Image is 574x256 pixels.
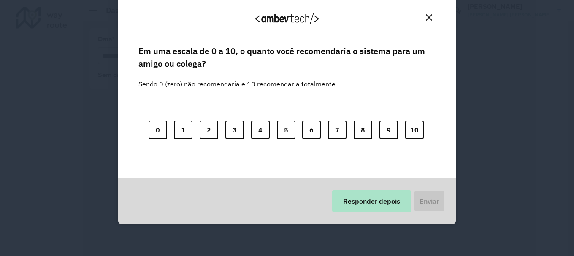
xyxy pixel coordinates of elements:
[379,121,398,139] button: 9
[255,13,319,24] img: Logo Ambevtech
[225,121,244,139] button: 3
[251,121,270,139] button: 4
[426,14,432,21] img: Close
[332,190,411,212] button: Responder depois
[138,69,337,89] label: Sendo 0 (zero) não recomendaria e 10 recomendaria totalmente.
[422,11,436,24] button: Close
[277,121,295,139] button: 5
[302,121,321,139] button: 6
[200,121,218,139] button: 2
[138,45,436,70] label: Em uma escala de 0 a 10, o quanto você recomendaria o sistema para um amigo ou colega?
[149,121,167,139] button: 0
[405,121,424,139] button: 10
[354,121,372,139] button: 8
[328,121,347,139] button: 7
[174,121,192,139] button: 1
